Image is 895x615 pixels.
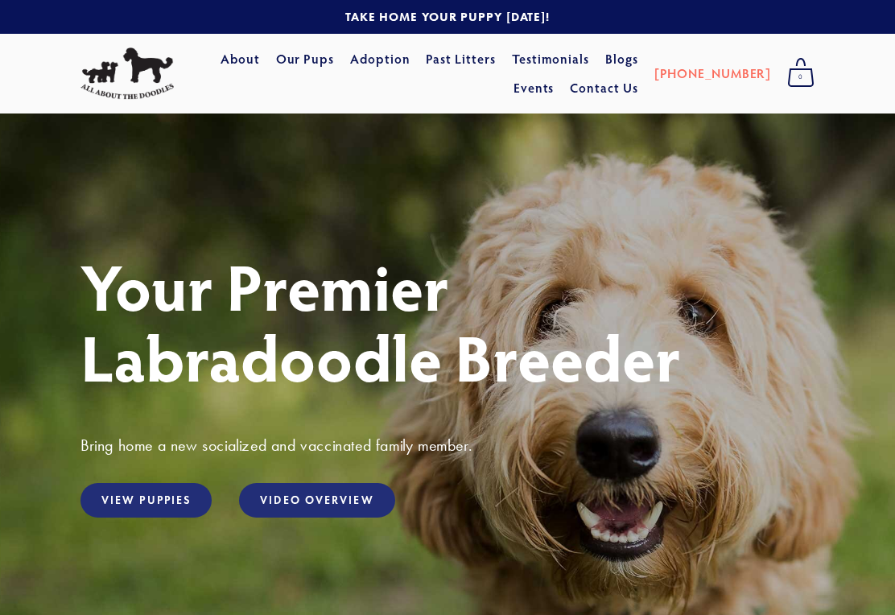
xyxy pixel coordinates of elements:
[779,53,823,93] a: 0 items in cart
[512,45,590,74] a: Testimonials
[276,45,335,74] a: Our Pups
[239,483,394,518] a: Video Overview
[80,47,174,100] img: All About The Doodles
[80,483,212,518] a: View Puppies
[80,250,815,392] h1: Your Premier Labradoodle Breeder
[426,50,496,67] a: Past Litters
[654,59,771,88] a: [PHONE_NUMBER]
[513,73,555,102] a: Events
[350,45,410,74] a: Adoption
[787,67,815,88] span: 0
[570,73,638,102] a: Contact Us
[605,45,638,74] a: Blogs
[80,435,815,456] h3: Bring home a new socialized and vaccinated family member.
[221,45,260,74] a: About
